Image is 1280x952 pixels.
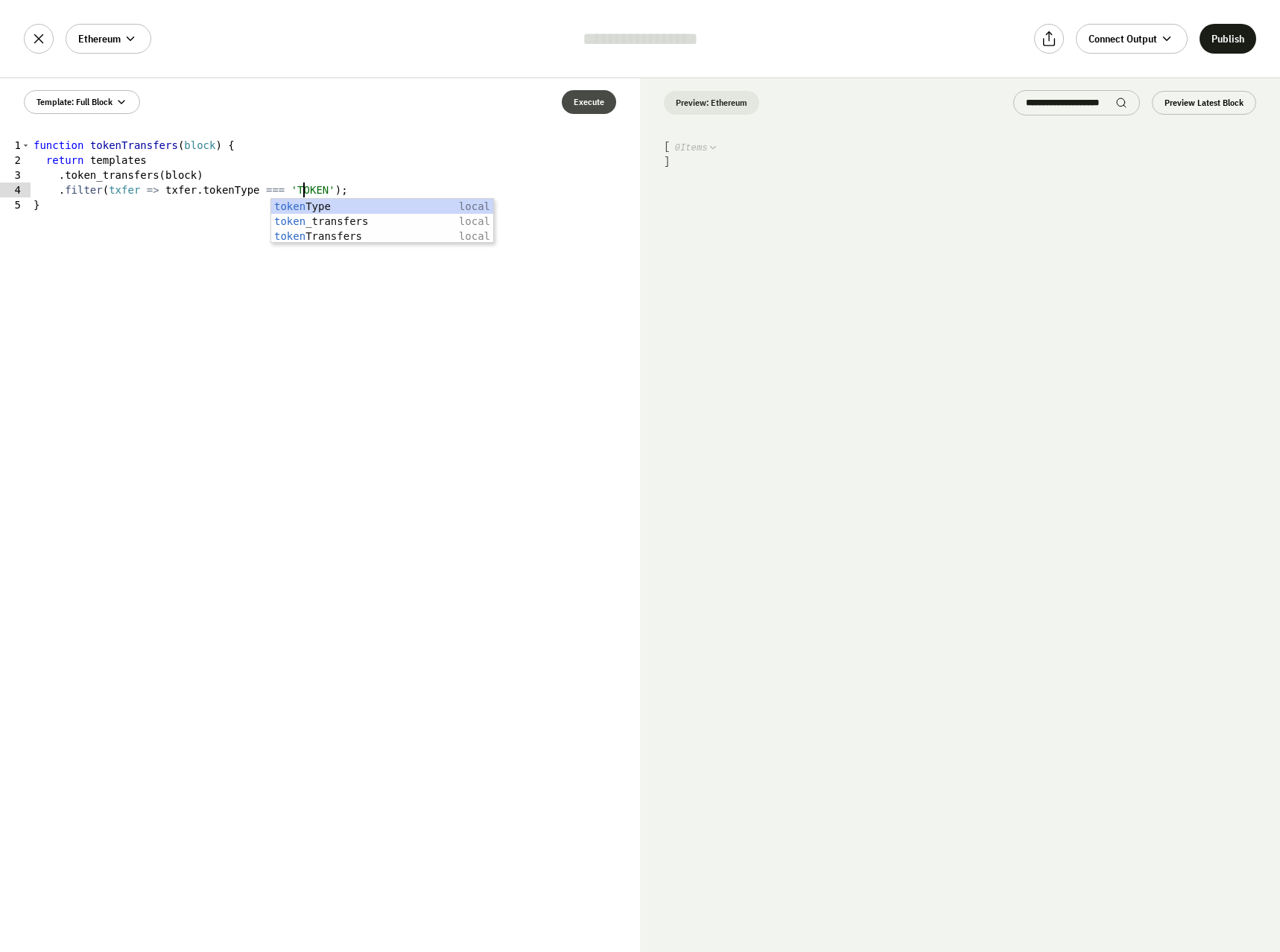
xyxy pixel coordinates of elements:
span: Ethereum [78,31,121,46]
span: Template: Full Block [37,96,113,108]
button: Ethereum [66,24,151,54]
button: Connect Output [1076,24,1188,54]
button: Template: Full Block [24,90,140,114]
span: 0 Items [675,143,708,153]
button: Preview Latest Block [1152,91,1256,115]
span: Connect Output [1089,31,1157,46]
span: [ [664,141,670,153]
span: Toggle code folding, rows 1 through 5 [22,138,30,153]
button: Execute [562,90,616,114]
span: ] [664,156,670,168]
button: Publish [1200,24,1256,54]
